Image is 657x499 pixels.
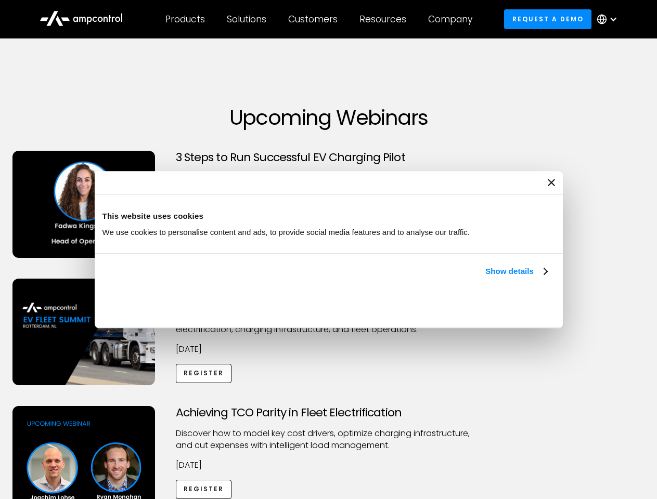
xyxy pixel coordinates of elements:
[102,210,555,222] div: This website uses cookies
[176,364,232,383] a: Register
[359,14,406,25] div: Resources
[176,151,482,164] h3: 3 Steps to Run Successful EV Charging Pilot
[402,290,551,320] button: Okay
[176,406,482,419] h3: Achieving TCO Parity in Fleet Electrification
[12,105,645,130] h1: Upcoming Webinars
[548,179,555,186] button: Close banner
[288,14,338,25] div: Customers
[176,480,232,499] a: Register
[504,9,591,29] a: Request a demo
[428,14,472,25] div: Company
[176,459,482,471] p: [DATE]
[227,14,266,25] div: Solutions
[102,228,470,237] span: We use cookies to personalise content and ads, to provide social media features and to analyse ou...
[176,344,482,355] p: [DATE]
[176,428,482,451] p: Discover how to model key cost drivers, optimize charging infrastructure, and cut expenses with i...
[485,265,547,278] a: Show details
[165,14,205,25] div: Products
